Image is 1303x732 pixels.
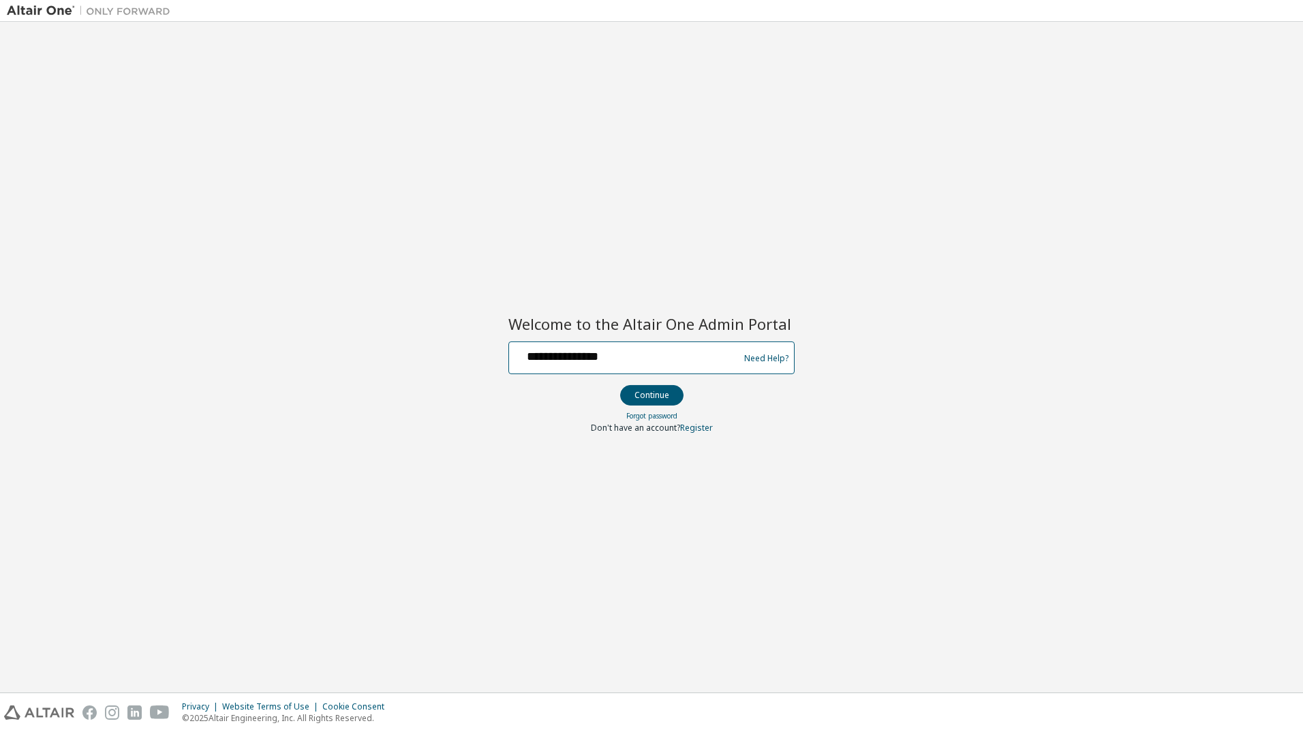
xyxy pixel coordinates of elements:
[591,422,680,433] span: Don't have an account?
[680,422,713,433] a: Register
[508,314,795,333] h2: Welcome to the Altair One Admin Portal
[150,705,170,720] img: youtube.svg
[7,4,177,18] img: Altair One
[322,701,393,712] div: Cookie Consent
[82,705,97,720] img: facebook.svg
[105,705,119,720] img: instagram.svg
[620,385,684,406] button: Continue
[222,701,322,712] div: Website Terms of Use
[4,705,74,720] img: altair_logo.svg
[127,705,142,720] img: linkedin.svg
[182,701,222,712] div: Privacy
[182,712,393,724] p: © 2025 Altair Engineering, Inc. All Rights Reserved.
[626,411,677,421] a: Forgot password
